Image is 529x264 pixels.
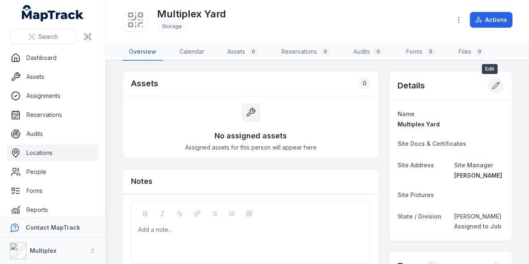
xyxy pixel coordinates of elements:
strong: Multiplex [30,247,57,254]
a: Overview [122,43,163,61]
a: Reports [7,202,99,218]
a: [PERSON_NAME] [454,171,504,180]
h2: Details [398,80,425,91]
div: Storage [157,21,187,32]
a: Dashboard [7,50,99,66]
a: Audits0 [347,43,390,61]
strong: Contact MapTrack [26,224,80,231]
span: Site Manager [454,162,493,169]
span: Site Address [398,162,434,169]
a: Assets0 [221,43,265,61]
h2: Assets [131,78,158,89]
span: Site Pictures [398,191,434,198]
a: Forms0 [400,43,442,61]
a: Reservations [7,107,99,123]
a: People [7,164,99,180]
a: Calendar [173,43,211,61]
button: Actions [470,12,512,28]
span: Multiplex Yard [398,121,440,128]
span: Assigned assets for this person will appear here [185,143,317,152]
div: 0 [426,47,436,57]
a: Locations [7,145,99,161]
div: 0 [373,47,383,57]
div: 0 [320,47,330,57]
a: Assets [7,69,99,85]
span: [PERSON_NAME] Assigned to Job [454,213,501,230]
span: Name [398,110,415,117]
h3: Notes [131,176,153,187]
a: Audits [7,126,99,142]
a: MapTrack [22,5,84,21]
span: Edit [482,64,498,74]
a: Files0 [452,43,491,61]
span: State / Division [398,213,441,220]
a: Assignments [7,88,99,104]
a: Forms [7,183,99,199]
h3: No assigned assets [214,130,287,142]
span: Search [38,33,58,41]
a: Reservations0 [275,43,337,61]
h1: Multiplex Yard [157,7,226,21]
div: 0 [248,47,258,57]
button: Search [10,29,76,45]
div: 0 [359,78,370,89]
div: 0 [474,47,484,57]
span: Site Docs & Certificates [398,140,466,147]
